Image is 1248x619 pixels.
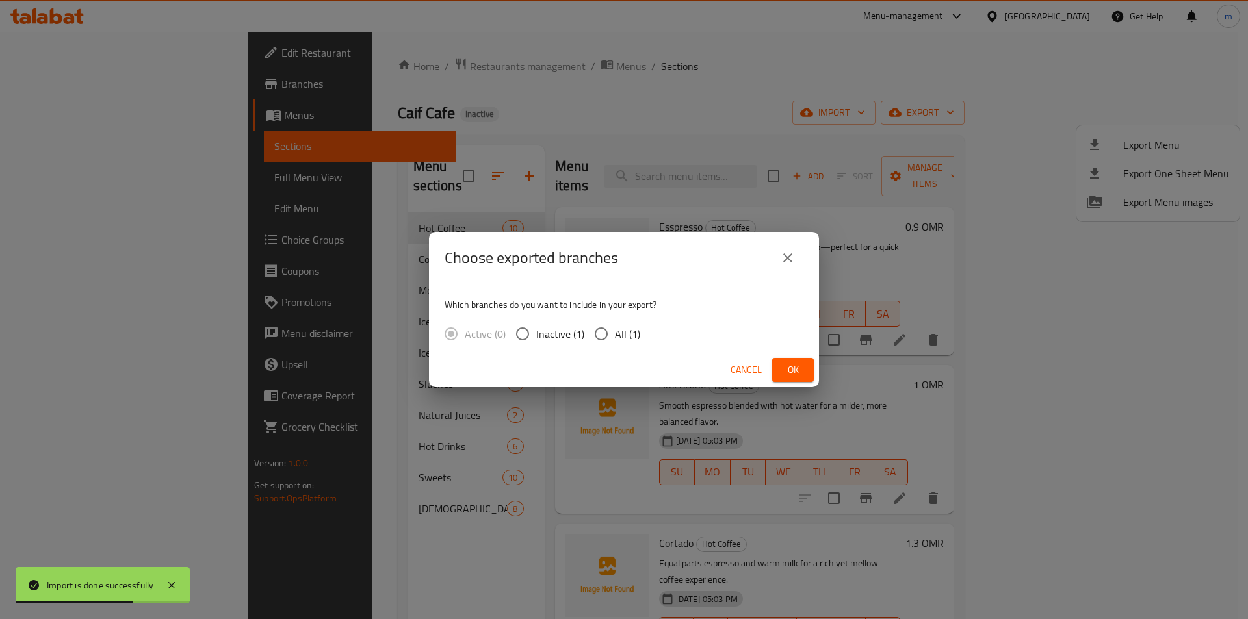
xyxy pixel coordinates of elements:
[772,358,814,382] button: Ok
[731,362,762,378] span: Cancel
[725,358,767,382] button: Cancel
[47,578,153,592] div: Import is done successfully
[772,242,803,273] button: close
[615,326,640,342] span: All (1)
[465,326,506,342] span: Active (0)
[783,362,803,378] span: Ok
[445,247,618,268] h2: Choose exported branches
[536,326,584,342] span: Inactive (1)
[445,298,803,311] p: Which branches do you want to include in your export?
